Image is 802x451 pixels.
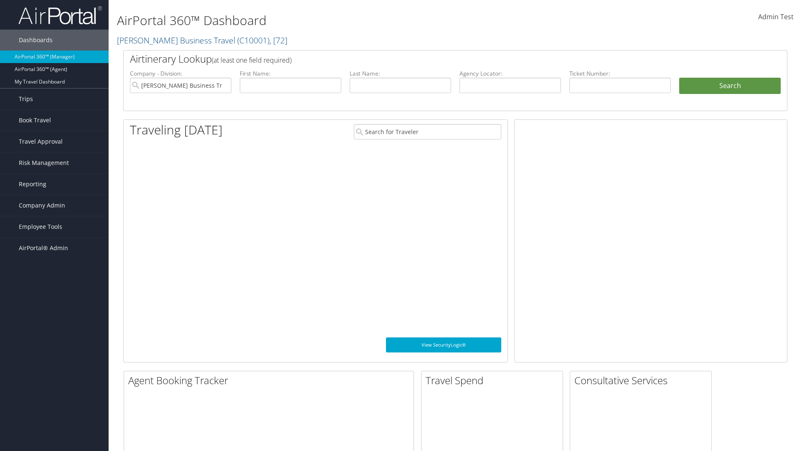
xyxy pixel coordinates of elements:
[19,89,33,109] span: Trips
[679,78,781,94] button: Search
[130,121,223,139] h1: Traveling [DATE]
[128,373,414,388] h2: Agent Booking Tracker
[459,69,561,78] label: Agency Locator:
[212,56,292,65] span: (at least one field required)
[19,152,69,173] span: Risk Management
[19,216,62,237] span: Employee Tools
[240,69,341,78] label: First Name:
[19,195,65,216] span: Company Admin
[269,35,287,46] span: , [ 72 ]
[117,35,287,46] a: [PERSON_NAME] Business Travel
[569,69,671,78] label: Ticket Number:
[758,12,794,21] span: Admin Test
[386,337,501,352] a: View SecurityLogic®
[426,373,563,388] h2: Travel Spend
[130,52,726,66] h2: Airtinerary Lookup
[19,174,46,195] span: Reporting
[19,30,53,51] span: Dashboards
[237,35,269,46] span: ( C10001 )
[574,373,711,388] h2: Consultative Services
[18,5,102,25] img: airportal-logo.png
[354,124,501,139] input: Search for Traveler
[350,69,451,78] label: Last Name:
[130,69,231,78] label: Company - Division:
[19,238,68,258] span: AirPortal® Admin
[19,131,63,152] span: Travel Approval
[758,4,794,30] a: Admin Test
[19,110,51,131] span: Book Travel
[117,12,568,29] h1: AirPortal 360™ Dashboard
